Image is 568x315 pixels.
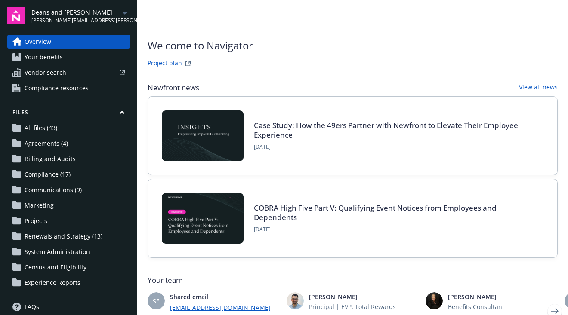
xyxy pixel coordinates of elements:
span: [DATE] [254,143,533,151]
span: Experience Reports [25,276,80,290]
span: Marketing [25,199,54,212]
span: Benefits Consultant [448,302,558,311]
a: Compliance resources [7,81,130,95]
a: Census and Eligibility [7,260,130,274]
a: Communications (9) [7,183,130,197]
a: Projects [7,214,130,228]
span: Compliance resources [25,81,89,95]
a: View all news [519,83,558,93]
img: BLOG-Card Image - Compliance - COBRA High Five Pt 5 - 09-11-25.jpg [162,193,244,244]
span: Projects [25,214,47,228]
span: [PERSON_NAME] [448,292,558,301]
span: Communications (9) [25,183,82,197]
img: photo [287,292,304,309]
a: FAQs [7,300,130,314]
a: Project plan [148,58,182,69]
span: Renewals and Strategy (13) [25,229,102,243]
a: COBRA High Five Part V: Qualifying Event Notices from Employees and Dependents [254,203,497,222]
a: Overview [7,35,130,49]
span: Agreements (4) [25,137,68,150]
span: Welcome to Navigator [148,38,253,53]
a: [EMAIL_ADDRESS][DOMAIN_NAME] [170,303,280,312]
span: Newfront news [148,83,199,93]
a: Case Study: How the 49ers Partner with Newfront to Elevate Their Employee Experience [254,120,518,140]
a: System Administration [7,245,130,259]
span: Vendor search [25,66,66,80]
a: Vendor search [7,66,130,80]
span: SE [153,297,160,306]
span: Deans and [PERSON_NAME] [31,8,120,17]
span: Compliance (17) [25,168,71,181]
button: Files [7,109,130,119]
a: Billing and Audits [7,152,130,166]
span: All files (43) [25,121,57,135]
a: Marketing [7,199,130,212]
span: [PERSON_NAME] [309,292,419,301]
span: FAQs [25,300,39,314]
span: Principal | EVP, Total Rewards [309,302,419,311]
a: Compliance (17) [7,168,130,181]
img: photo [426,292,443,309]
span: Your benefits [25,50,63,64]
span: Overview [25,35,51,49]
span: Your team [148,275,558,285]
a: projectPlanWebsite [183,58,193,69]
span: Billing and Audits [25,152,76,166]
a: arrowDropDown [120,8,130,18]
button: Deans and [PERSON_NAME][PERSON_NAME][EMAIL_ADDRESS][PERSON_NAME][DOMAIN_NAME]arrowDropDown [31,7,130,24]
a: Agreements (4) [7,137,130,150]
a: All files (43) [7,121,130,135]
a: Renewals and Strategy (13) [7,229,130,243]
a: Experience Reports [7,276,130,290]
a: Your benefits [7,50,130,64]
span: System Administration [25,245,90,259]
span: [PERSON_NAME][EMAIL_ADDRESS][PERSON_NAME][DOMAIN_NAME] [31,17,120,24]
span: Census and Eligibility [25,260,86,274]
span: [DATE] [254,226,533,233]
img: navigator-logo.svg [7,7,25,24]
span: Shared email [170,292,280,301]
img: Card Image - INSIGHTS copy.png [162,110,244,161]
